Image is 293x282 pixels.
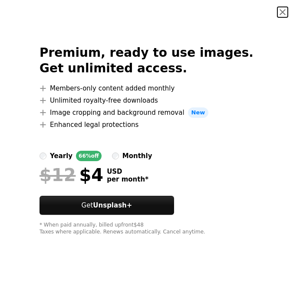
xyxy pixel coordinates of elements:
[40,196,174,215] button: GetUnsplash+
[112,152,119,159] input: monthly
[122,151,152,161] div: monthly
[40,83,253,94] li: Members-only content added monthly
[40,95,253,106] li: Unlimited royalty-free downloads
[188,107,209,118] span: New
[40,165,76,185] span: $12
[40,107,253,118] li: Image cropping and background removal
[40,152,46,159] input: yearly66%off
[76,151,102,161] div: 66% off
[40,165,103,185] div: $4
[40,222,253,236] div: * When paid annually, billed upfront $48 Taxes where applicable. Renews automatically. Cancel any...
[50,151,72,161] div: yearly
[40,45,253,76] h2: Premium, ready to use images. Get unlimited access.
[93,201,132,209] strong: Unsplash+
[40,120,253,130] li: Enhanced legal protections
[107,168,148,175] span: USD
[107,175,148,183] span: per month *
